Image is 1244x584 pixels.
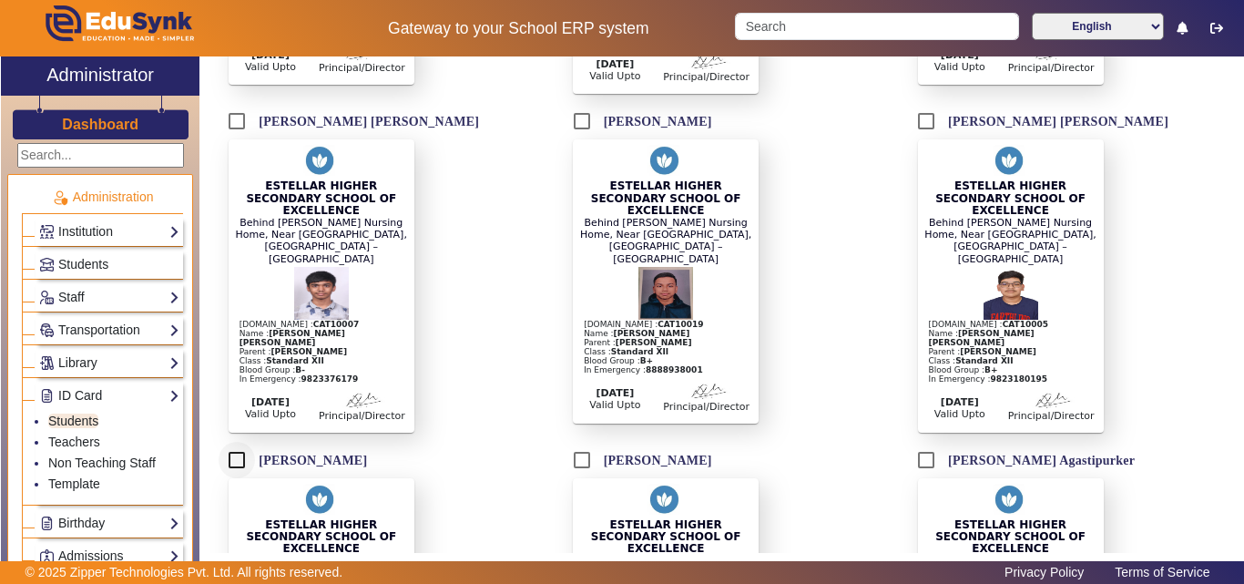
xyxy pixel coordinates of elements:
label: [PERSON_NAME] Agastipurker [944,453,1135,468]
span: Class : [929,356,1014,365]
span: Class : [584,347,668,356]
b: Standard XII [266,356,323,365]
b: CAT10019 [658,320,703,329]
img: Student Profile [984,265,1038,320]
img: Student Profile [638,265,693,320]
b: [DATE] [251,396,290,408]
b: B- [295,365,305,374]
div: Valid Upto [919,61,1002,73]
div: Behind [PERSON_NAME] Nursing Home, Near [GEOGRAPHIC_DATA], [GEOGRAPHIC_DATA] – [GEOGRAPHIC_DATA] [229,217,414,265]
img: Administration.png [52,190,68,206]
label: [PERSON_NAME] [PERSON_NAME] [255,114,479,129]
h5: Gateway to your School ERP system [321,19,717,38]
div: [DOMAIN_NAME] : Name : In Emergency : [582,320,759,374]
h2: Administrator [46,64,154,86]
span: ESTELLAR HIGHER SECONDARY SCHOOL OF EXCELLENCE [246,518,396,555]
div: Valid Upto [229,61,312,73]
b: Standard XII [955,356,1013,365]
img: Students.png [40,258,54,272]
label: [PERSON_NAME] [600,453,712,468]
div: Principal/Director [319,410,405,422]
div: Principal/Director [663,401,749,413]
span: Blood Group : [240,365,305,374]
div: Valid Upto [574,70,657,82]
img: ye2dzwAAAAZJREFUAwCTrnSWmE7fzQAAAABJRU5ErkJggg== [303,478,339,519]
b: 9823376179 [301,374,359,384]
img: ye2dzwAAAAZJREFUAwCTrnSWmE7fzQAAAABJRU5ErkJggg== [303,139,339,180]
label: [PERSON_NAME] [600,114,712,129]
div: Principal/Director [663,71,749,83]
span: ESTELLAR HIGHER SECONDARY SCHOOL OF EXCELLENCE [935,518,1086,555]
a: Students [39,254,179,275]
a: Dashboard [61,115,139,134]
b: B+ [984,365,997,374]
span: ESTELLAR HIGHER SECONDARY SCHOOL OF EXCELLENCE [591,518,741,555]
b: CAT10005 [1003,320,1048,329]
img: ye2dzwAAAAZJREFUAwCTrnSWmE7fzQAAAABJRU5ErkJggg== [993,478,1028,519]
span: Students [58,257,108,272]
img: Student Profile [294,265,349,320]
a: Teachers [48,435,100,449]
span: Parent : [240,347,347,356]
b: [DATE] [596,387,634,399]
div: Valid Upto [229,408,312,420]
span: Parent : [584,338,691,347]
h3: Dashboard [62,116,138,133]
b: [PERSON_NAME] [PERSON_NAME] [929,329,1035,347]
b: 9823180195 [990,374,1047,384]
b: [PERSON_NAME] [616,338,692,347]
b: [PERSON_NAME] [614,329,690,338]
b: [PERSON_NAME] [PERSON_NAME] [240,329,345,347]
a: Privacy Policy [995,560,1093,584]
div: Behind [PERSON_NAME] Nursing Home, Near [GEOGRAPHIC_DATA], [GEOGRAPHIC_DATA] – [GEOGRAPHIC_DATA] [573,217,759,265]
a: Non Teaching Staff [48,456,156,470]
div: Valid Upto [574,399,657,411]
span: ESTELLAR HIGHER SECONDARY SCHOOL OF EXCELLENCE [591,179,741,216]
p: Administration [22,188,183,207]
b: [PERSON_NAME] [960,347,1036,356]
input: Search [735,13,1018,40]
span: Blood Group : [584,356,653,365]
b: CAT10007 [313,320,359,329]
input: Search... [17,143,184,168]
b: [DATE] [941,396,979,408]
div: Principal/Director [1008,62,1095,74]
p: © 2025 Zipper Technologies Pvt. Ltd. All rights reserved. [25,563,343,582]
span: Class : [240,356,324,365]
b: [PERSON_NAME] [270,347,347,356]
div: [DOMAIN_NAME] : Name : In Emergency : [927,320,1104,384]
div: Behind [PERSON_NAME] Nursing Home, Near [GEOGRAPHIC_DATA], [GEOGRAPHIC_DATA] – [GEOGRAPHIC_DATA] [918,217,1104,265]
div: Principal/Director [1008,410,1095,422]
b: B+ [640,356,653,365]
label: [PERSON_NAME] [255,453,367,468]
a: Students [48,414,98,428]
a: Terms of Service [1106,560,1219,584]
b: 8888938001 [646,365,703,374]
img: ye2dzwAAAAZJREFUAwCTrnSWmE7fzQAAAABJRU5ErkJggg== [993,139,1028,180]
div: [DOMAIN_NAME] : Name : In Emergency : [238,320,414,384]
span: Blood Group : [929,365,998,374]
span: ESTELLAR HIGHER SECONDARY SCHOOL OF EXCELLENCE [246,179,396,216]
span: ESTELLAR HIGHER SECONDARY SCHOOL OF EXCELLENCE [935,179,1086,216]
div: Principal/Director [319,62,405,74]
b: [DATE] [596,58,634,70]
span: Parent : [929,347,1036,356]
b: Standard XII [611,347,668,356]
div: Valid Upto [919,408,1002,420]
label: [PERSON_NAME] [PERSON_NAME] [944,114,1168,129]
img: ye2dzwAAAAZJREFUAwCTrnSWmE7fzQAAAABJRU5ErkJggg== [647,139,683,180]
img: ye2dzwAAAAZJREFUAwCTrnSWmE7fzQAAAABJRU5ErkJggg== [647,478,683,519]
a: Administrator [1,56,199,96]
a: Template [48,476,100,491]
